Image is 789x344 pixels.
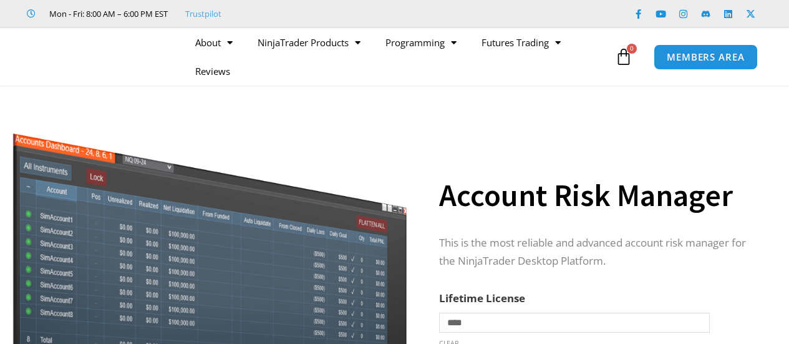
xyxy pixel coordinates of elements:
img: LogoAI | Affordable Indicators – NinjaTrader [28,34,162,79]
span: MEMBERS AREA [667,52,745,62]
a: Programming [373,28,469,57]
a: Trustpilot [185,6,221,21]
span: Mon - Fri: 8:00 AM – 6:00 PM EST [46,6,168,21]
a: Reviews [183,57,243,86]
nav: Menu [183,28,612,86]
a: Futures Trading [469,28,573,57]
a: About [183,28,245,57]
a: 0 [596,39,651,75]
label: Lifetime License [439,291,525,305]
p: This is the most reliable and advanced account risk manager for the NinjaTrader Desktop Platform. [439,234,758,270]
span: 0 [627,44,637,54]
a: NinjaTrader Products [245,28,373,57]
a: MEMBERS AREA [654,44,758,70]
h1: Account Risk Manager [439,174,758,217]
